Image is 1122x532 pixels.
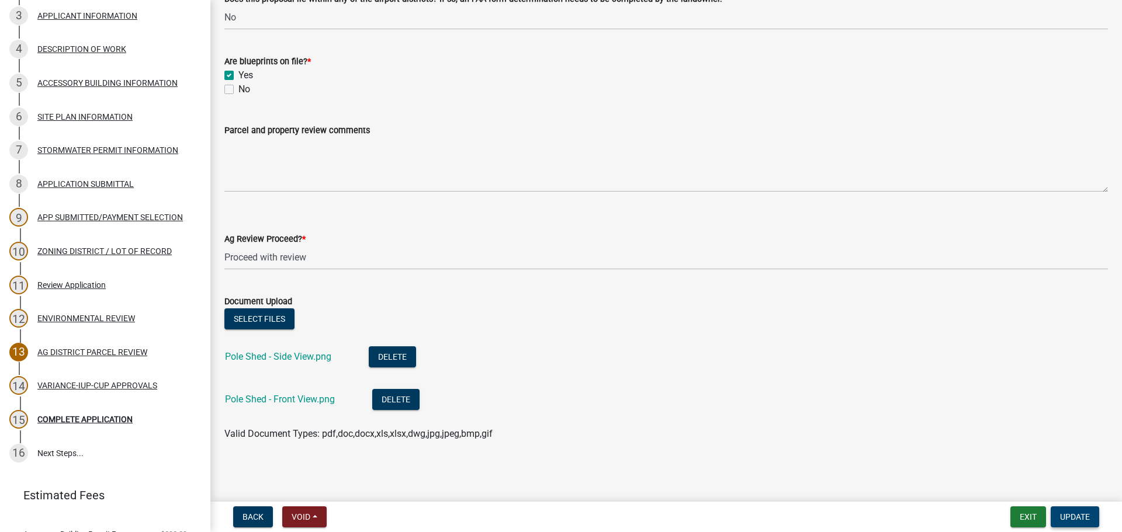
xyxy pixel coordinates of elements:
[9,484,192,507] a: Estimated Fees
[9,40,28,58] div: 4
[292,512,310,521] span: Void
[37,314,135,322] div: ENVIRONMENTAL REVIEW
[9,376,28,395] div: 14
[37,348,147,356] div: AG DISTRICT PARCEL REVIEW
[37,45,126,53] div: DESCRIPTION OF WORK
[224,58,311,66] label: Are blueprints on file?
[224,308,295,329] button: Select files
[1010,506,1046,527] button: Exit
[243,512,264,521] span: Back
[9,141,28,159] div: 7
[9,276,28,294] div: 11
[37,146,178,154] div: STORMWATER PERMIT INFORMATION
[37,213,183,221] div: APP SUBMITTED/PAYMENT SELECTION
[224,235,306,244] label: Ag Review Proceed?
[9,242,28,260] div: 10
[9,6,28,25] div: 3
[37,12,137,20] div: APPLICANT INFORMATION
[37,180,134,188] div: APPLICATION SUBMITTAL
[224,428,493,439] span: Valid Document Types: pdf,doc,docx,xls,xlsx,dwg,jpg,jpeg,bmp,gif
[369,346,416,367] button: Delete
[37,381,157,390] div: VARIANCE-IUP-CUP APPROVALS
[9,410,28,429] div: 15
[238,82,250,96] label: No
[238,68,253,82] label: Yes
[282,506,327,527] button: Void
[9,444,28,463] div: 16
[37,247,172,255] div: ZONING DISTRICT / LOT OF RECORD
[1060,512,1090,521] span: Update
[37,79,178,87] div: ACCESSORY BUILDING INFORMATION
[9,343,28,361] div: 13
[233,506,273,527] button: Back
[224,298,292,306] label: Document Upload
[9,309,28,328] div: 12
[369,352,416,363] wm-modal-confirm: Delete Document
[9,74,28,92] div: 5
[9,175,28,193] div: 8
[225,351,331,362] a: Pole Shed - Side View.png
[1051,506,1099,527] button: Update
[224,127,370,135] label: Parcel and property review comments
[225,394,335,405] a: Pole Shed - Front View.png
[372,389,420,410] button: Delete
[372,394,420,405] wm-modal-confirm: Delete Document
[9,208,28,227] div: 9
[37,281,106,289] div: Review Application
[37,113,133,121] div: SITE PLAN INFORMATION
[37,415,133,423] div: COMPLETE APPLICATION
[9,107,28,126] div: 6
